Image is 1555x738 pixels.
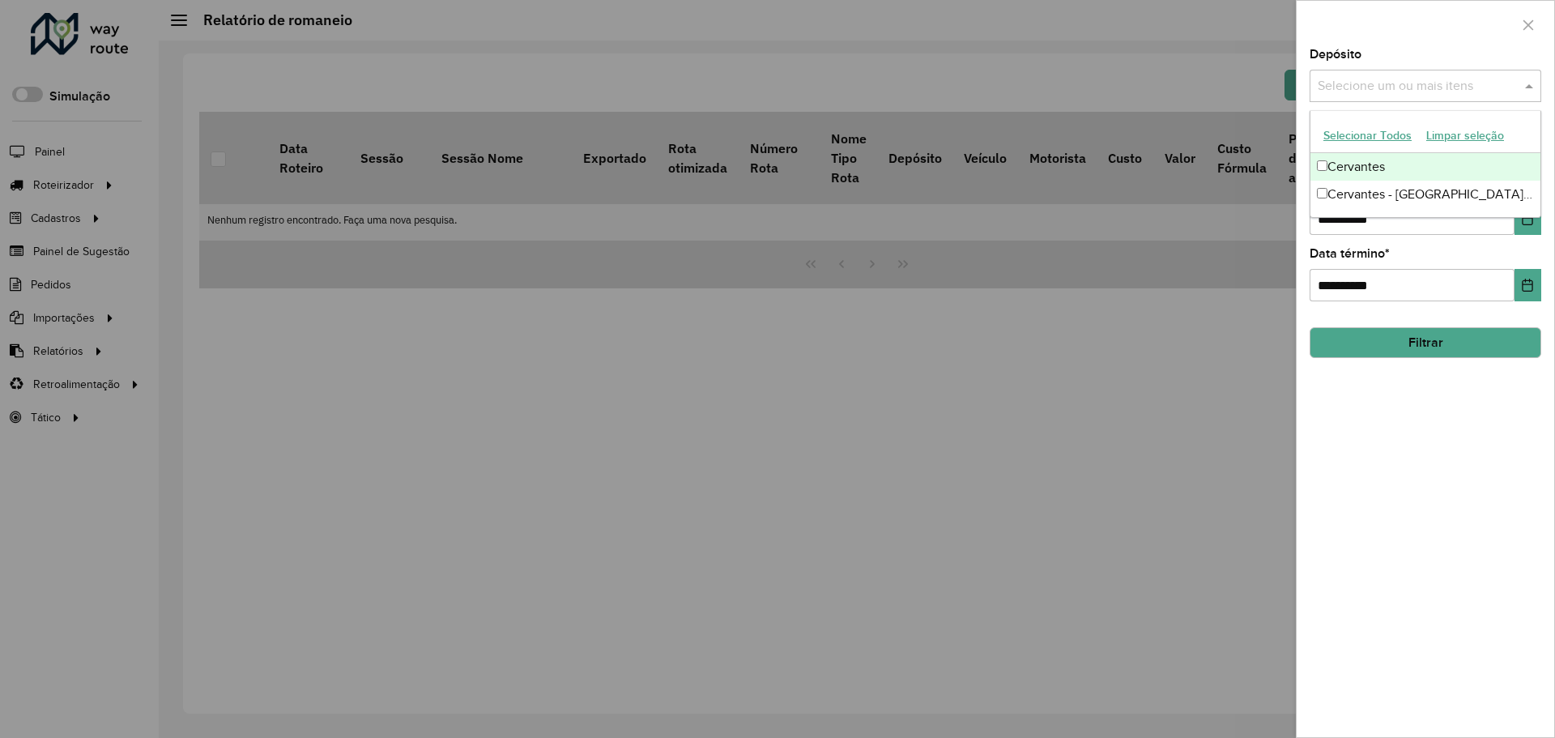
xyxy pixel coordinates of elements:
button: Filtrar [1310,327,1541,358]
div: Cervantes [1310,153,1540,181]
button: Choose Date [1515,269,1541,301]
ng-dropdown-panel: Options list [1310,110,1541,218]
label: Data término [1310,244,1390,263]
label: Depósito [1310,45,1361,64]
button: Selecionar Todos [1316,123,1419,148]
button: Limpar seleção [1419,123,1511,148]
div: Cervantes - [GEOGRAPHIC_DATA] de Minas [1310,181,1540,208]
button: Choose Date [1515,203,1541,235]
